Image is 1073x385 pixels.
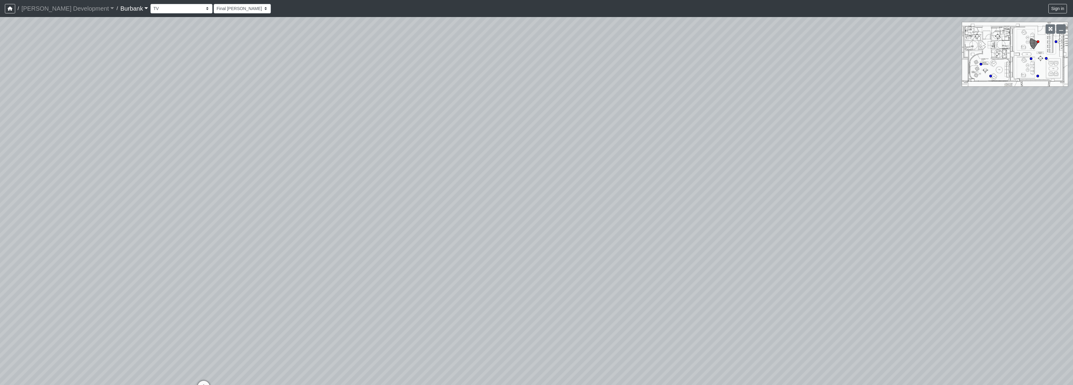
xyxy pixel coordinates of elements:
[5,373,40,385] iframe: Ybug feedback widget
[15,2,21,15] span: /
[1048,4,1067,13] button: Sign in
[120,2,148,15] a: Burbank
[114,2,120,15] span: /
[21,2,114,15] a: [PERSON_NAME] Development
